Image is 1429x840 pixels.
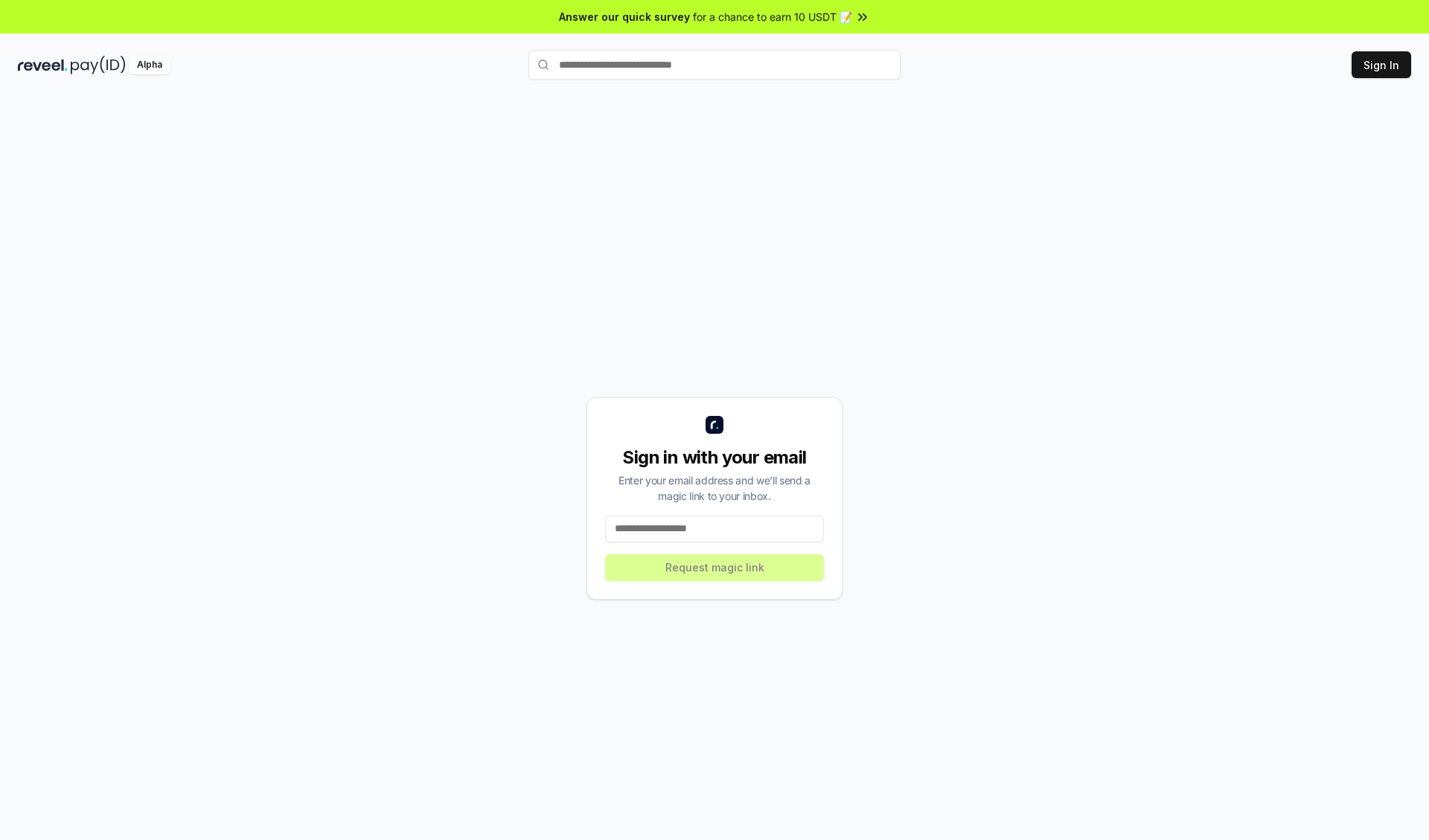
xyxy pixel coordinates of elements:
span: Answer our quick survey [559,9,690,25]
img: reveel_dark [18,56,68,74]
button: Sign In [1352,51,1411,78]
img: logo_small [706,416,723,434]
div: Sign in with your email [605,446,824,469]
div: Enter your email address and we’ll send a magic link to your inbox. [605,472,824,504]
img: pay_id [71,56,126,74]
span: for a chance to earn 10 USDT 📝 [693,9,852,25]
div: Alpha [129,56,170,74]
